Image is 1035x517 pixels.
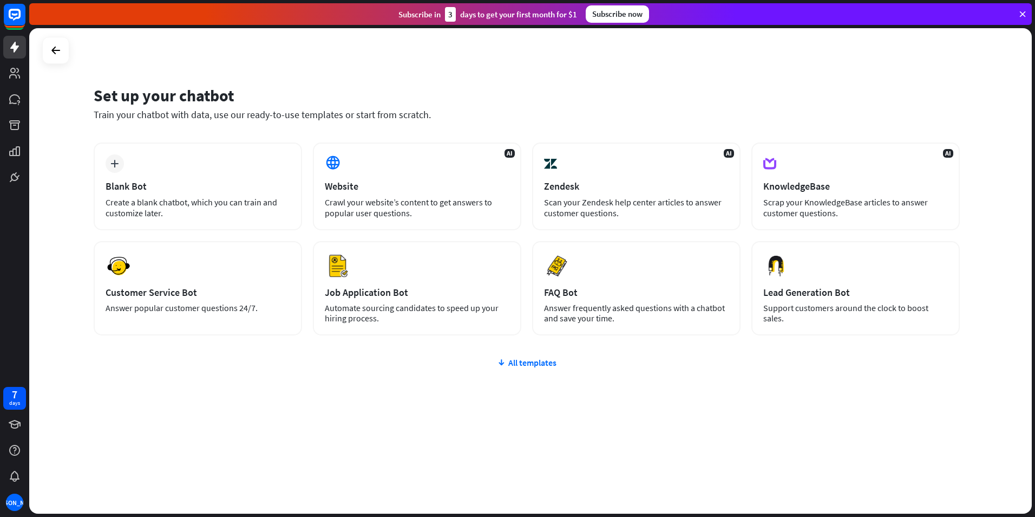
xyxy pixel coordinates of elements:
div: 3 [445,7,456,22]
a: 7 days [3,387,26,410]
div: Blank Bot [106,180,290,192]
div: Set up your chatbot [94,85,960,106]
div: Crawl your website’s content to get answers to popular user questions. [325,197,509,218]
div: [PERSON_NAME] [6,494,23,511]
div: Zendesk [544,180,729,192]
div: Answer popular customer questions 24/7. [106,303,290,313]
div: Answer frequently asked questions with a chatbot and save your time. [544,303,729,324]
button: Open LiveChat chat widget [9,4,41,37]
span: AI [724,149,734,158]
div: Scan your Zendesk help center articles to answer customer questions. [544,197,729,218]
div: Create a blank chatbot, which you can train and customize later. [106,197,290,218]
div: Job Application Bot [325,286,509,299]
div: days [9,399,20,407]
div: All templates [94,357,960,368]
i: plus [110,160,119,167]
div: FAQ Bot [544,286,729,299]
span: AI [943,149,953,158]
div: Scrap your KnowledgeBase articles to answer customer questions. [763,197,948,218]
div: Subscribe now [586,5,649,23]
div: Website [325,180,509,192]
div: Subscribe in days to get your first month for $1 [398,7,577,22]
div: KnowledgeBase [763,180,948,192]
div: Lead Generation Bot [763,286,948,299]
div: Train your chatbot with data, use our ready-to-use templates or start from scratch. [94,108,960,121]
div: Automate sourcing candidates to speed up your hiring process. [325,303,509,324]
div: Customer Service Bot [106,286,290,299]
div: Support customers around the clock to boost sales. [763,303,948,324]
div: 7 [12,390,17,399]
span: AI [505,149,515,158]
